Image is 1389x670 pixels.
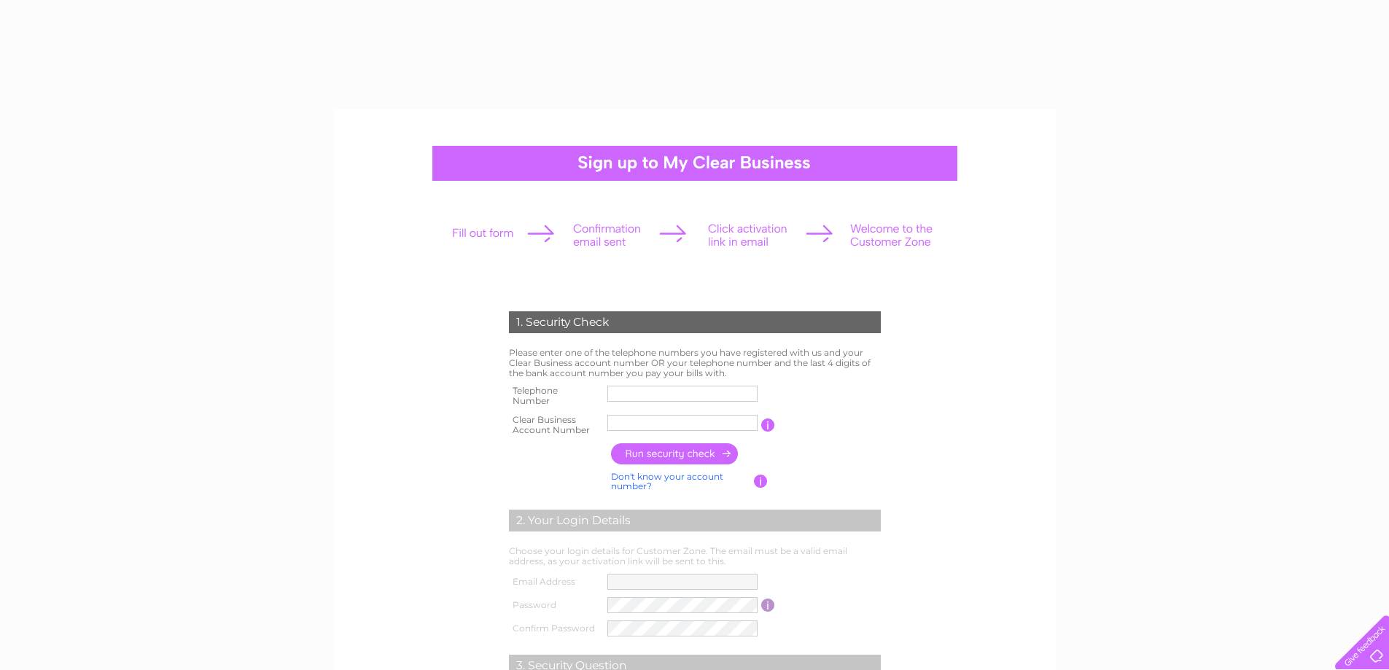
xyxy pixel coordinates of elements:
a: Don't know your account number? [611,471,723,492]
div: 2. Your Login Details [509,510,881,531]
th: Email Address [505,570,604,593]
th: Password [505,593,604,617]
input: Information [761,599,775,612]
div: 1. Security Check [509,311,881,333]
th: Telephone Number [505,381,604,410]
th: Confirm Password [505,617,604,640]
input: Information [754,475,768,488]
td: Please enter one of the telephone numbers you have registered with us and your Clear Business acc... [505,344,884,381]
td: Choose your login details for Customer Zone. The email must be a valid email address, as your act... [505,542,884,570]
input: Information [761,418,775,432]
th: Clear Business Account Number [505,410,604,440]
